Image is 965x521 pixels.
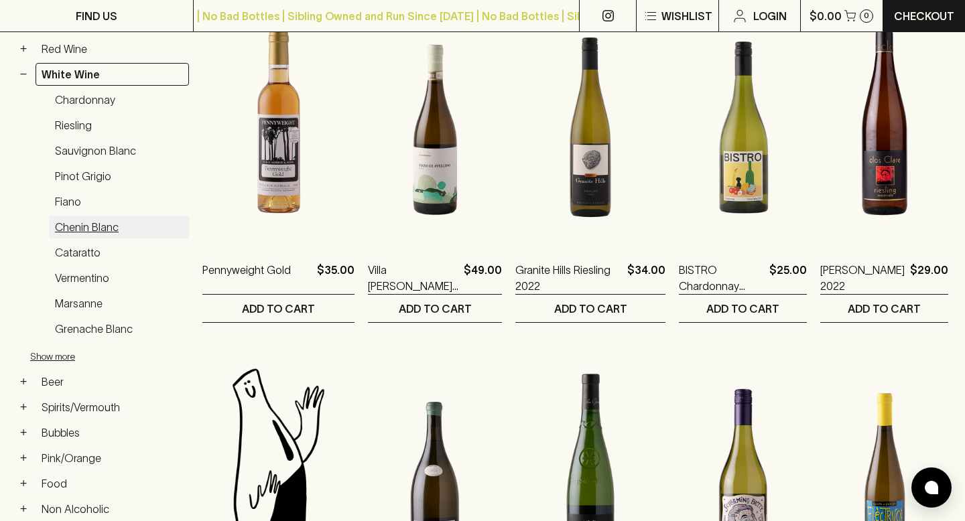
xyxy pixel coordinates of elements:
a: [PERSON_NAME] 2022 [820,262,905,294]
img: Granite Hills Riesling 2022 [515,7,665,242]
p: $34.00 [627,262,665,294]
p: ADD TO CART [554,301,627,317]
a: Bubbles [36,421,189,444]
button: ADD TO CART [368,295,502,322]
button: ADD TO CART [202,295,355,322]
img: Villa Raiano Fiano de Avellino 2022 [368,7,502,242]
a: Red Wine [36,38,189,60]
p: $35.00 [317,262,355,294]
button: + [17,451,30,465]
button: + [17,42,30,56]
p: $49.00 [464,262,502,294]
img: Clos Clare Riesling 2022 [820,7,948,242]
p: Checkout [894,8,954,24]
p: ADD TO CART [399,301,472,317]
p: $29.00 [910,262,948,294]
p: $25.00 [769,262,807,294]
a: Fiano [49,190,189,213]
img: bubble-icon [925,481,938,494]
button: − [17,68,30,81]
a: Villa [PERSON_NAME] [PERSON_NAME] [PERSON_NAME] 2022 [368,262,458,294]
button: ADD TO CART [515,295,665,322]
button: ADD TO CART [820,295,948,322]
a: Grenache Blanc [49,317,189,340]
a: Cataratto [49,241,189,264]
p: Wishlist [661,8,712,24]
a: BISTRO Chardonnay 2022 [679,262,764,294]
a: Riesling [49,114,189,137]
button: + [17,426,30,439]
p: ADD TO CART [706,301,779,317]
button: + [17,400,30,414]
a: Pink/Orange [36,447,189,469]
p: ADD TO CART [242,301,315,317]
a: White Wine [36,63,189,86]
a: Beer [36,370,189,393]
button: + [17,502,30,516]
a: Food [36,472,189,495]
a: Pennyweight Gold [202,262,291,294]
a: Non Alcoholic [36,498,189,520]
a: Vermentino [49,267,189,289]
p: Login [753,8,787,24]
a: Chardonnay [49,88,189,111]
button: + [17,477,30,490]
p: $0.00 [810,8,842,24]
button: + [17,375,30,388]
button: Show more [30,343,206,370]
img: BISTRO Chardonnay 2022 [679,7,807,242]
button: ADD TO CART [679,295,807,322]
img: Pennyweight Gold [202,7,355,242]
a: Spirits/Vermouth [36,396,189,419]
p: 0 [864,12,869,19]
a: Pinot Grigio [49,165,189,188]
p: FIND US [76,8,117,24]
a: Granite Hills Riesling 2022 [515,262,622,294]
p: ADD TO CART [848,301,921,317]
a: Sauvignon Blanc [49,139,189,162]
a: Marsanne [49,292,189,315]
a: Chenin Blanc [49,216,189,238]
